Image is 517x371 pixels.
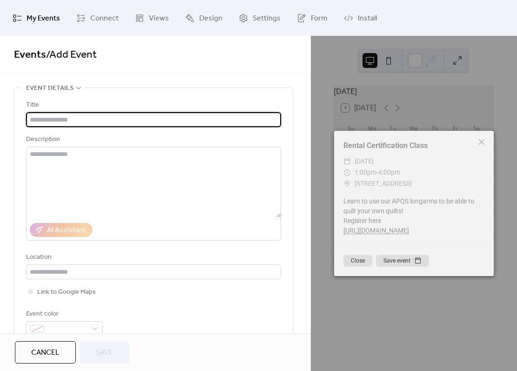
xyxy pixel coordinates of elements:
span: Design [199,11,222,26]
div: Title [26,100,279,111]
span: [DATE] [355,156,374,167]
span: Settings [253,11,281,26]
a: Design [178,4,229,32]
span: 1:00pm [355,169,376,176]
div: ​ [343,178,351,189]
button: Close [343,255,372,267]
a: Form [290,4,335,32]
span: Connect [90,11,119,26]
span: Link to Google Maps [37,287,96,298]
span: Install [358,11,377,26]
a: Connect [69,4,126,32]
div: ​ [343,167,351,178]
span: Event details [26,83,74,94]
span: Form [311,11,328,26]
button: Save event [376,255,429,267]
a: Events [14,45,46,65]
span: - [376,169,378,176]
a: Settings [232,4,288,32]
span: [STREET_ADDRESS] [355,178,412,189]
span: / Add Event [46,45,97,65]
span: Views [149,11,169,26]
div: Event color [26,309,101,320]
span: 4:00pm [378,169,400,176]
span: Cancel [31,347,60,358]
div: Learn to use our APQS longarms to be able to quilt your own quilts! Register here [334,196,494,236]
a: Views [128,4,176,32]
a: My Events [6,4,67,32]
a: Install [337,4,384,32]
div: Location [26,252,279,263]
div: Rental Certification Class [334,140,494,151]
a: [URL][DOMAIN_NAME] [343,227,409,234]
div: Description [26,134,279,145]
button: Cancel [15,341,76,364]
span: My Events [27,11,60,26]
div: ​ [343,156,351,167]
